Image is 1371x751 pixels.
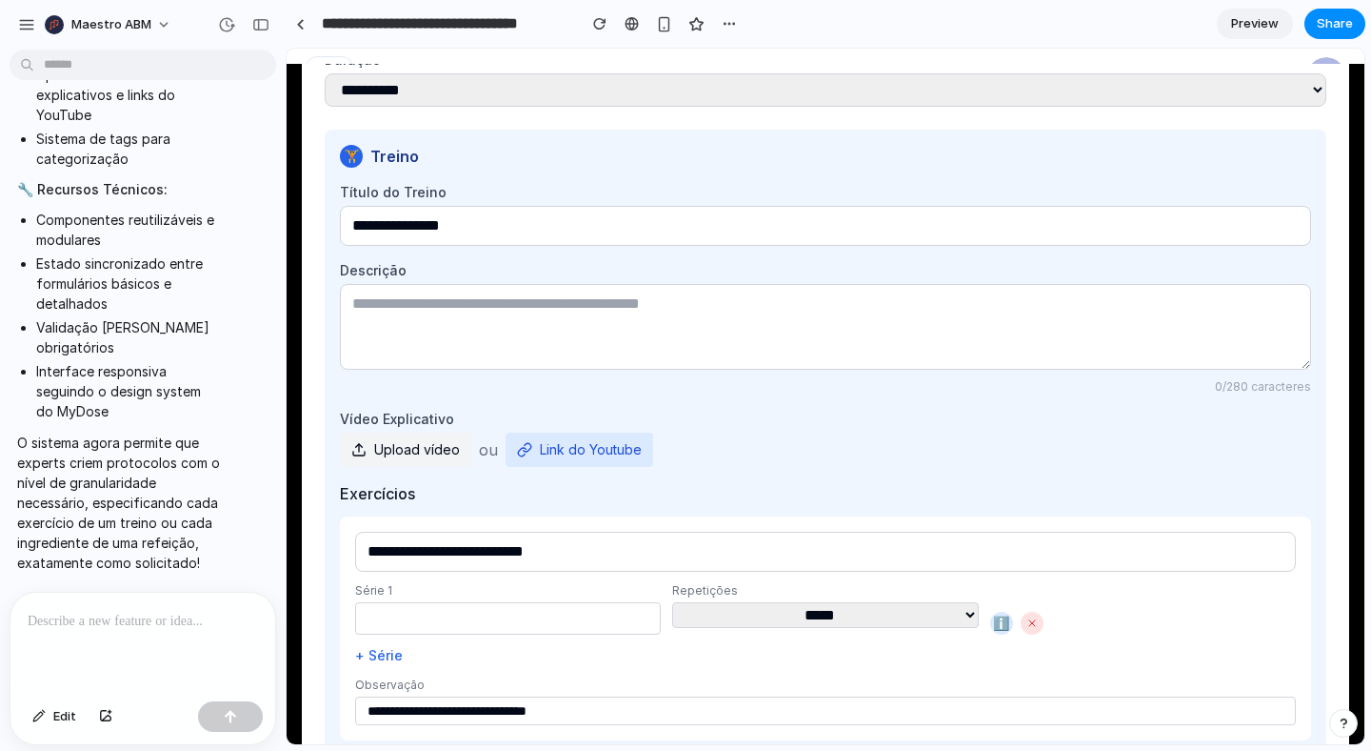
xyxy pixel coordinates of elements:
[704,563,726,586] button: ℹ️
[23,701,86,732] button: Edit
[69,598,116,617] button: + Série
[53,213,1024,232] label: Descrição
[1317,14,1353,33] span: Share
[84,96,132,119] h3: Treino
[53,434,1024,457] h4: Exercícios
[53,707,76,726] span: Edit
[1304,9,1365,39] button: Share
[192,390,211,413] span: ou
[1231,14,1279,33] span: Preview
[69,535,374,550] label: Série 1
[71,15,151,34] span: Maestro ABM
[36,254,221,314] li: Estado sincronizado entre formulários básicos e detalhados
[386,535,691,550] label: Repetições
[219,384,367,418] button: Link do Youtube
[36,361,221,421] li: Interface responsiva seguindo o design system do MyDose
[53,384,185,418] button: Upload vídeo
[36,317,221,357] li: Validação [PERSON_NAME] obrigatórios
[36,210,221,250] li: Componentes reutilizáveis e modulares
[17,181,168,197] strong: 🔧 Recursos Técnicos:
[86,10,202,45] img: MyDose App
[37,10,181,40] button: Maestro ABM
[17,433,221,573] p: O sistema agora permite que experts criem protocolos com o nível de granularidade necessário, esp...
[69,629,1009,644] label: Observação
[53,96,76,119] div: 🏋️
[36,129,221,169] li: Sistema de tags para categorização
[53,331,1024,346] div: 0/280 caracteres
[53,361,1024,380] label: Vídeo Explicativo
[1217,9,1293,39] a: Preview
[36,65,221,125] li: Upload de vídeos explicativos e links do YouTube
[53,134,1024,153] label: Título do Treino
